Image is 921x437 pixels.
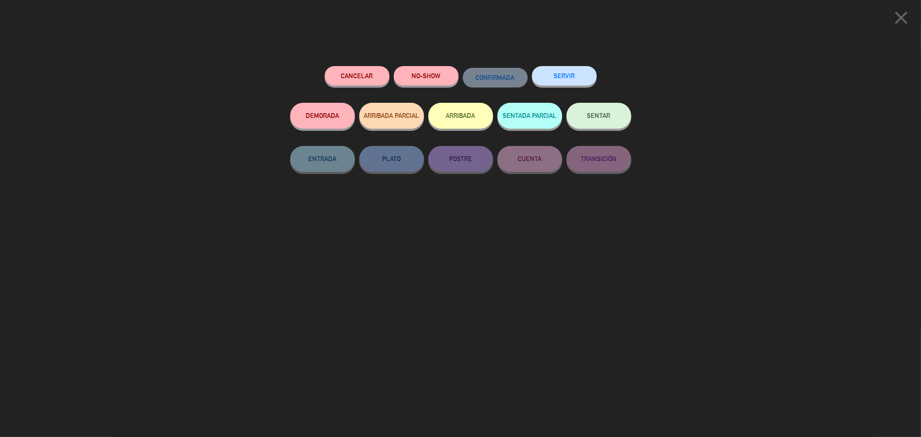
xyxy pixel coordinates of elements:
[428,103,493,129] button: ARRIBADA
[497,146,562,172] button: CUENTA
[325,66,389,85] button: Cancelar
[587,112,611,119] span: SENTAR
[567,146,631,172] button: TRANSICIÓN
[394,66,459,85] button: NO-SHOW
[532,66,597,85] button: SERVIR
[290,146,355,172] button: ENTRADA
[476,74,515,81] span: CONFIRMADA
[888,6,915,32] button: close
[567,103,631,129] button: SENTAR
[359,103,424,129] button: ARRIBADA PARCIAL
[497,103,562,129] button: SENTADA PARCIAL
[290,103,355,129] button: DEMORADA
[890,7,912,28] i: close
[364,112,419,119] span: ARRIBADA PARCIAL
[428,146,493,172] button: POSTRE
[463,68,528,87] button: CONFIRMADA
[359,146,424,172] button: PLATO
